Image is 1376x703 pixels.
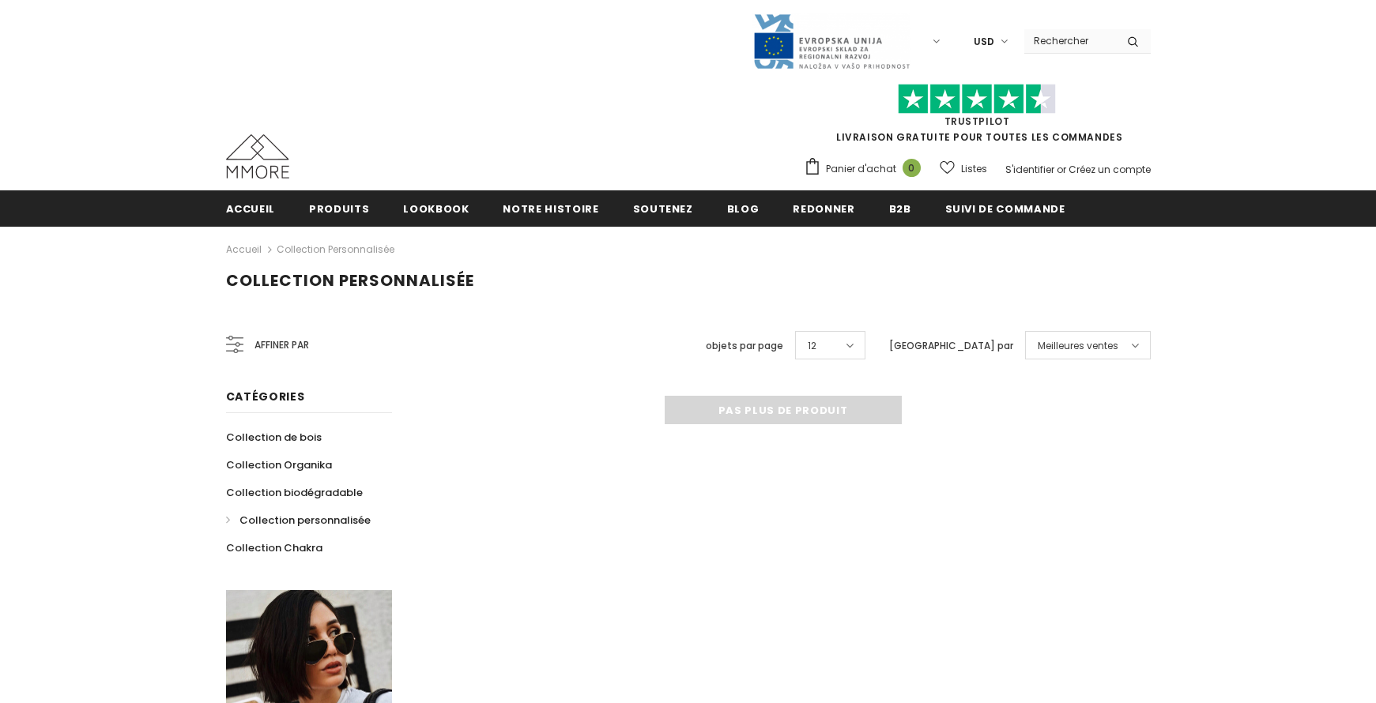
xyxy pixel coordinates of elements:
[403,201,469,216] span: Lookbook
[226,485,363,500] span: Collection biodégradable
[1005,163,1054,176] a: S'identifier
[903,159,921,177] span: 0
[727,201,760,216] span: Blog
[503,190,598,226] a: Notre histoire
[1024,29,1115,52] input: Search Site
[793,201,854,216] span: Redonner
[226,430,322,445] span: Collection de bois
[309,201,369,216] span: Produits
[226,451,332,479] a: Collection Organika
[226,240,262,259] a: Accueil
[889,190,911,226] a: B2B
[889,338,1013,354] label: [GEOGRAPHIC_DATA] par
[727,190,760,226] a: Blog
[808,338,816,354] span: 12
[752,34,910,47] a: Javni Razpis
[826,161,896,177] span: Panier d'achat
[226,389,305,404] span: Catégories
[226,506,371,534] a: Collection personnalisée
[804,91,1151,144] span: LIVRAISON GRATUITE POUR TOUTES LES COMMANDES
[1038,338,1118,354] span: Meilleures ventes
[944,115,1010,128] a: TrustPilot
[1069,163,1151,176] a: Créez un compte
[793,190,854,226] a: Redonner
[309,190,369,226] a: Produits
[945,190,1065,226] a: Suivi de commande
[940,155,987,182] a: Listes
[503,201,598,216] span: Notre histoire
[226,201,276,216] span: Accueil
[226,540,322,555] span: Collection Chakra
[254,336,309,354] span: Affiner par
[752,13,910,70] img: Javni Razpis
[706,338,783,354] label: objets par page
[633,190,693,226] a: soutenez
[1057,163,1066,176] span: or
[633,201,693,216] span: soutenez
[277,242,394,256] a: Collection personnalisée
[974,34,994,50] span: USD
[889,201,911,216] span: B2B
[239,513,371,528] span: Collection personnalisée
[961,161,987,177] span: Listes
[226,269,474,291] span: Collection personnalisée
[226,479,363,506] a: Collection biodégradable
[898,84,1056,115] img: Faites confiance aux étoiles pilotes
[804,157,929,181] a: Panier d'achat 0
[945,201,1065,216] span: Suivi de commande
[226,134,289,179] img: Cas MMORE
[226,423,322,451] a: Collection de bois
[403,190,469,226] a: Lookbook
[226,190,276,226] a: Accueil
[226,457,332,472] span: Collection Organika
[226,534,322,562] a: Collection Chakra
